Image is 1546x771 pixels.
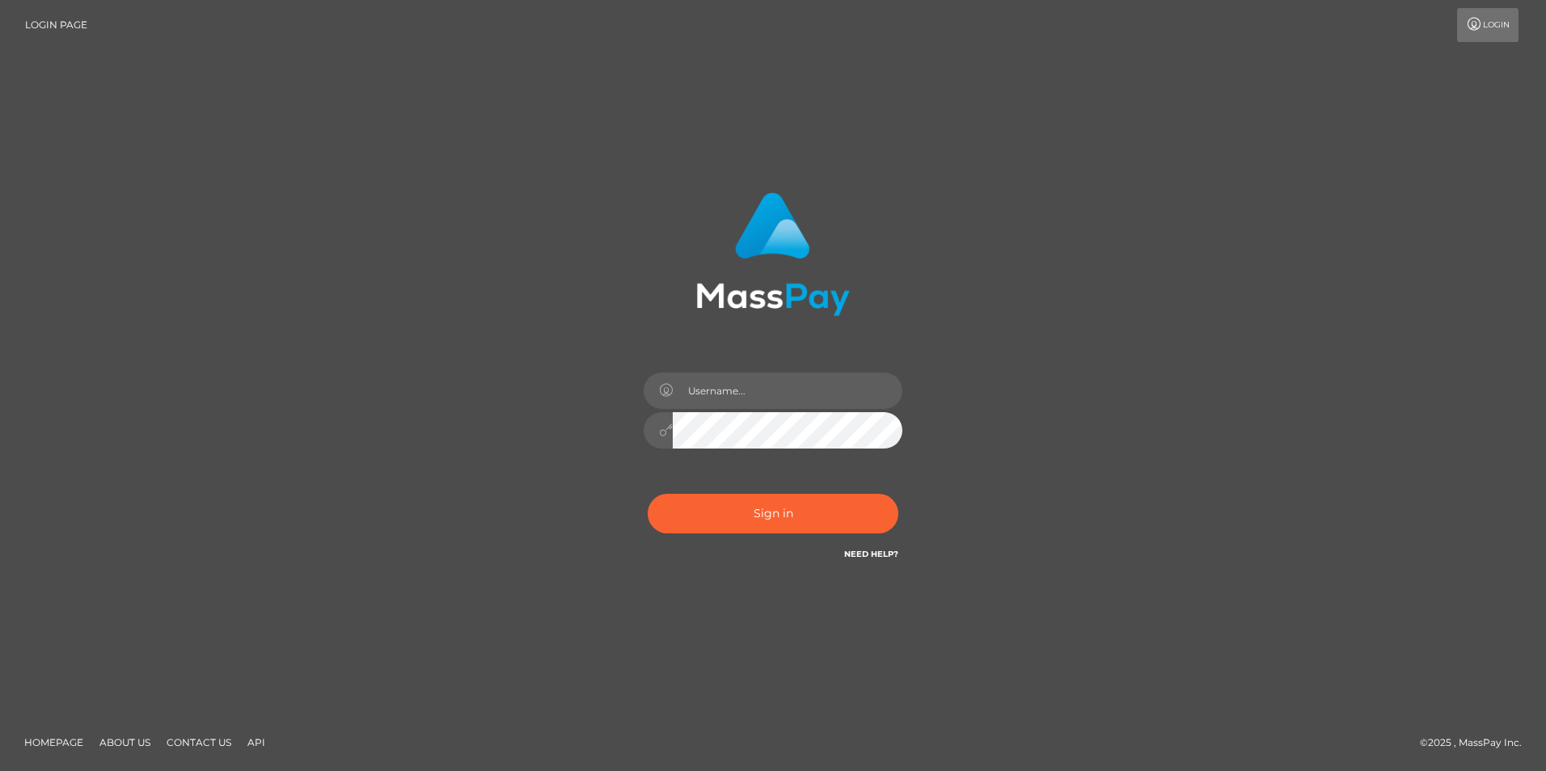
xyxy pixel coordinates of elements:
a: Login Page [25,8,87,42]
a: Need Help? [844,549,898,559]
div: © 2025 , MassPay Inc. [1420,734,1534,752]
a: Login [1457,8,1519,42]
a: API [241,730,272,755]
input: Username... [673,373,902,409]
a: Contact Us [160,730,238,755]
a: Homepage [18,730,90,755]
img: MassPay Login [696,192,850,316]
a: About Us [93,730,157,755]
button: Sign in [648,494,898,533]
